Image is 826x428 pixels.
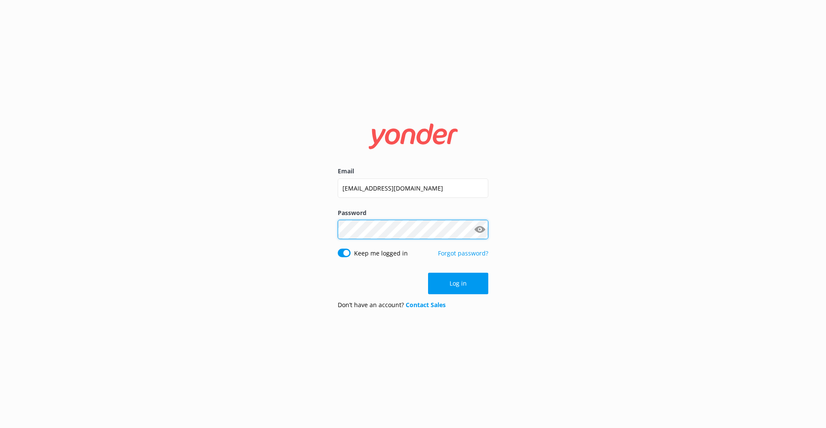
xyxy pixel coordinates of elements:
[338,300,446,310] p: Don’t have an account?
[428,273,488,294] button: Log in
[471,221,488,238] button: Show password
[354,249,408,258] label: Keep me logged in
[406,301,446,309] a: Contact Sales
[338,208,488,218] label: Password
[338,166,488,176] label: Email
[438,249,488,257] a: Forgot password?
[338,179,488,198] input: user@emailaddress.com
